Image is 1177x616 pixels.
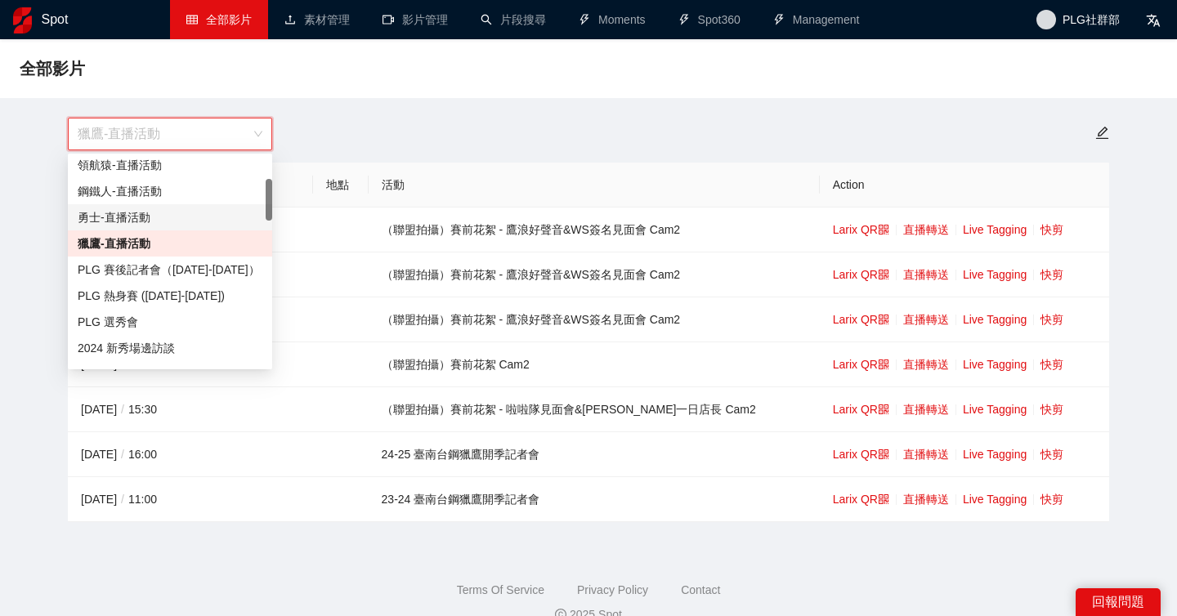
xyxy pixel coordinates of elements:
[833,358,889,371] a: Larix QR
[579,13,646,26] a: thunderboltMoments
[369,477,820,522] td: 23-24 臺南台鋼獵鷹開季記者會
[68,283,272,309] div: PLG 熱身賽 (2024-2025)
[903,448,949,461] a: 直播轉送
[369,163,820,208] th: 活動
[68,204,272,230] div: 勇士-直播活動
[833,448,889,461] a: Larix QR
[1041,313,1063,326] a: 快剪
[68,432,313,477] td: [DATE] 16:00
[903,493,949,506] a: 直播轉送
[369,208,820,252] td: （聯盟拍攝）賽前花絮 - 鷹浪好聲音&WS簽名見面會 Cam2
[1041,493,1063,506] a: 快剪
[878,359,889,370] span: qrcode
[457,583,544,596] a: Terms Of Service
[78,313,262,331] div: PLG 選秀會
[117,448,128,461] span: /
[369,342,820,387] td: （聯盟拍攝）賽前花絮 Cam2
[284,13,350,26] a: upload素材管理
[1041,448,1063,461] a: 快剪
[68,335,272,361] div: 2024 新秀場邊訪談
[903,313,949,326] a: 直播轉送
[78,182,262,200] div: 鋼鐵人-直播活動
[369,297,820,342] td: （聯盟拍攝）賽前花絮 - 鷹浪好聲音&WS簽名見面會 Cam2
[878,493,889,505] span: qrcode
[68,387,313,432] td: [DATE] 15:30
[878,314,889,325] span: qrcode
[903,223,949,236] a: 直播轉送
[78,365,262,383] div: 2024 新秀對抗賽
[78,208,262,226] div: 勇士-直播活動
[878,269,889,280] span: qrcode
[78,118,262,150] span: 獵鷹-直播活動
[78,234,262,252] div: 獵鷹-直播活動
[481,13,546,26] a: search片段搜尋
[577,583,648,596] a: Privacy Policy
[1076,588,1161,616] div: 回報問題
[963,268,1027,281] a: Live Tagging
[963,403,1027,416] a: Live Tagging
[206,13,252,26] span: 全部影片
[963,313,1027,326] a: Live Tagging
[903,403,949,416] a: 直播轉送
[186,14,198,25] span: table
[833,403,889,416] a: Larix QR
[773,13,860,26] a: thunderboltManagement
[1095,126,1109,140] span: edit
[820,163,1109,208] th: Action
[878,449,889,460] span: qrcode
[681,583,720,596] a: Contact
[313,163,369,208] th: 地點
[903,358,949,371] a: 直播轉送
[117,493,128,506] span: /
[1041,223,1063,236] a: 快剪
[963,493,1027,506] a: Live Tagging
[68,178,272,204] div: 鋼鐵人-直播活動
[68,257,272,283] div: PLG 賽後記者會（2024-2025）
[833,313,889,326] a: Larix QR
[78,156,262,174] div: 領航猿-直播活動
[1041,358,1063,371] a: 快剪
[963,358,1027,371] a: Live Tagging
[963,448,1027,461] a: Live Tagging
[903,268,949,281] a: 直播轉送
[878,224,889,235] span: qrcode
[68,230,272,257] div: 獵鷹-直播活動
[68,477,313,522] td: [DATE] 11:00
[117,403,128,416] span: /
[963,223,1027,236] a: Live Tagging
[20,56,85,82] span: 全部影片
[68,309,272,335] div: PLG 選秀會
[833,223,889,236] a: Larix QR
[369,432,820,477] td: 24-25 臺南台鋼獵鷹開季記者會
[13,7,32,33] img: logo
[878,404,889,415] span: qrcode
[369,252,820,297] td: （聯盟拍攝）賽前花絮 - 鷹浪好聲音&WS簽名見面會 Cam2
[369,387,820,432] td: （聯盟拍攝）賽前花絮 - 啦啦隊見面會&[PERSON_NAME]一日店長 Cam2
[383,13,448,26] a: video-camera影片管理
[78,287,262,305] div: PLG 熱身賽 ([DATE]-[DATE])
[68,361,272,387] div: 2024 新秀對抗賽
[678,13,741,26] a: thunderboltSpot360
[833,268,889,281] a: Larix QR
[1041,268,1063,281] a: 快剪
[1041,403,1063,416] a: 快剪
[78,339,262,357] div: 2024 新秀場邊訪談
[833,493,889,506] a: Larix QR
[78,261,262,279] div: PLG 賽後記者會（[DATE]-[DATE]）
[68,152,272,178] div: 領航猿-直播活動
